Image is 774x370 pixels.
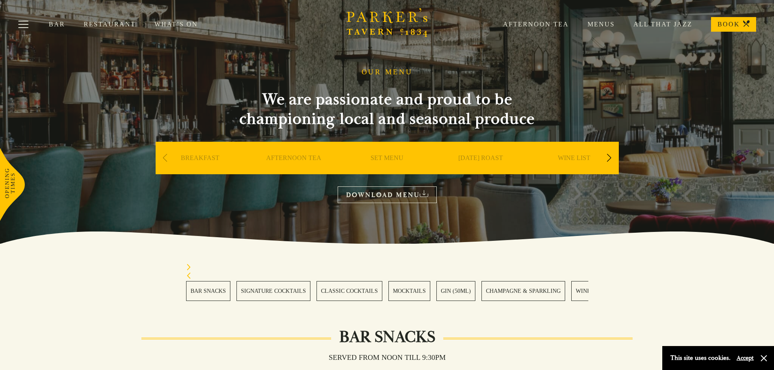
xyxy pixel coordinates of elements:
[529,142,619,199] div: 5 / 9
[321,353,454,362] h3: Served from noon till 9:30pm
[317,281,382,301] a: 3 / 28
[571,281,598,301] a: 7 / 28
[186,273,588,281] div: Previous slide
[737,354,754,362] button: Accept
[343,142,432,199] div: 3 / 9
[181,154,219,186] a: BREAKFAST
[436,142,525,199] div: 4 / 9
[670,352,731,364] p: This site uses cookies.
[338,186,437,203] a: DOWNLOAD MENU
[266,154,321,186] a: AFTERNOON TEA
[186,281,230,301] a: 1 / 28
[558,154,590,186] a: WINE LIST
[604,149,615,167] div: Next slide
[458,154,503,186] a: [DATE] ROAST
[362,68,413,77] h1: OUR MENU
[249,142,338,199] div: 2 / 9
[760,354,768,362] button: Close and accept
[436,281,475,301] a: 5 / 28
[481,281,565,301] a: 6 / 28
[225,90,550,129] h2: We are passionate and proud to be championing local and seasonal produce
[186,264,588,273] div: Next slide
[160,149,171,167] div: Previous slide
[371,154,403,186] a: SET MENU
[236,281,310,301] a: 2 / 28
[331,327,443,347] h2: Bar Snacks
[388,281,430,301] a: 4 / 28
[156,142,245,199] div: 1 / 9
